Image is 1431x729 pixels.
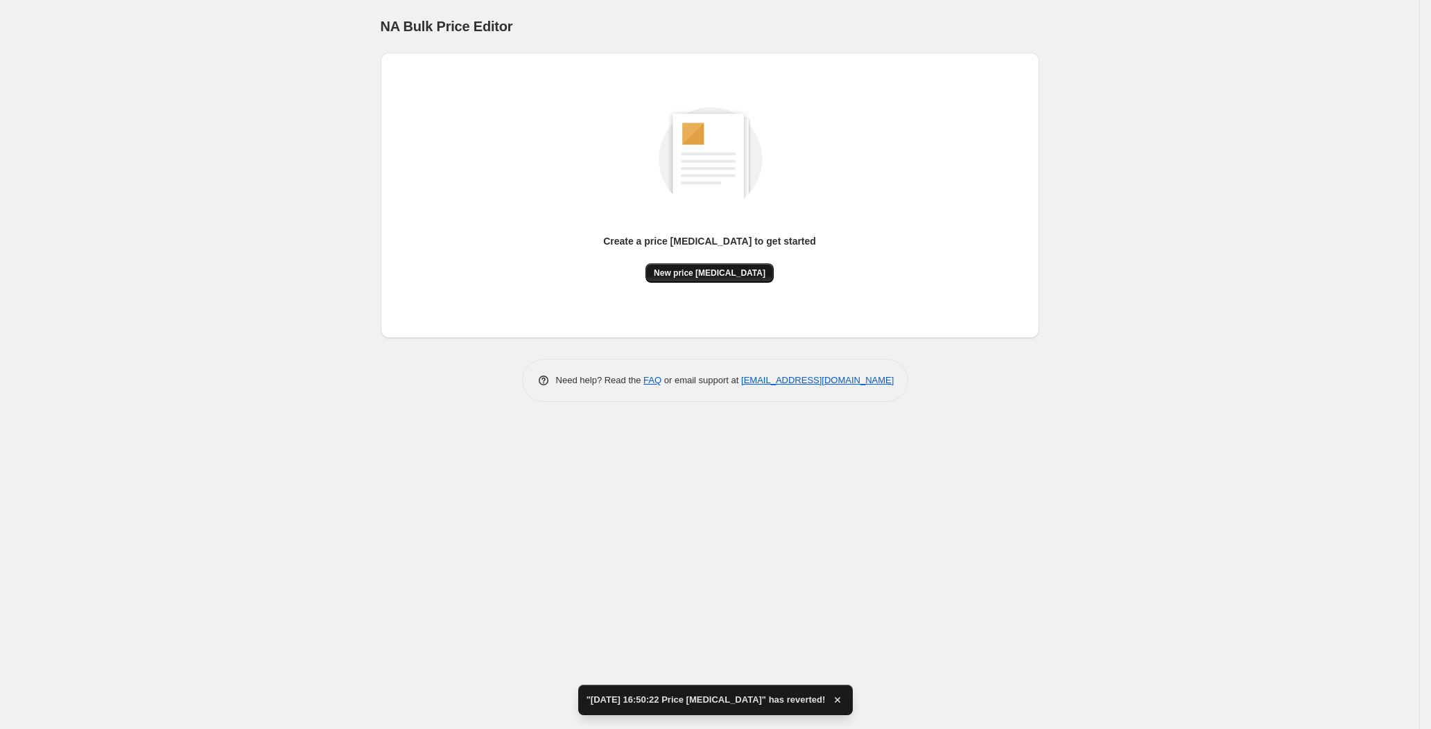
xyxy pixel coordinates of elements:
[661,375,741,385] span: or email support at
[643,375,661,385] a: FAQ
[603,234,816,248] p: Create a price [MEDICAL_DATA] to get started
[381,19,513,34] span: NA Bulk Price Editor
[645,263,774,283] button: New price [MEDICAL_DATA]
[741,375,894,385] a: [EMAIL_ADDRESS][DOMAIN_NAME]
[556,375,644,385] span: Need help? Read the
[587,693,826,707] span: "[DATE] 16:50:22 Price [MEDICAL_DATA]" has reverted!
[654,267,765,279] span: New price [MEDICAL_DATA]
